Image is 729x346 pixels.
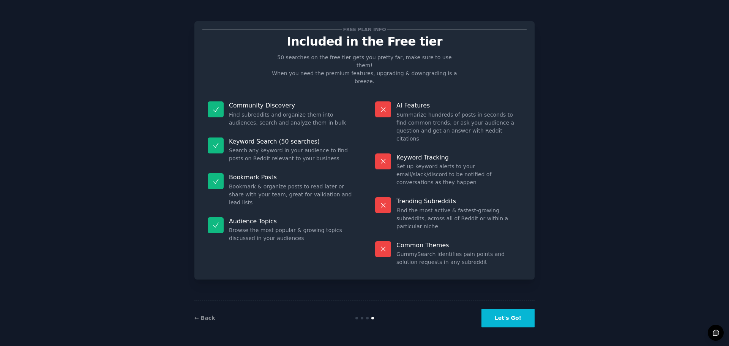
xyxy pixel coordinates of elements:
dd: Set up keyword alerts to your email/slack/discord to be notified of conversations as they happen [396,163,521,186]
span: Free plan info [342,25,387,33]
dd: Summarize hundreds of posts in seconds to find common trends, or ask your audience a question and... [396,111,521,143]
dd: Find subreddits and organize them into audiences, search and analyze them in bulk [229,111,354,127]
p: Community Discovery [229,101,354,109]
dd: Search any keyword in your audience to find posts on Reddit relevant to your business [229,147,354,163]
button: Let's Go! [481,309,535,327]
dd: Browse the most popular & growing topics discussed in your audiences [229,226,354,242]
p: Keyword Tracking [396,153,521,161]
a: ← Back [194,315,215,321]
p: Audience Topics [229,217,354,225]
p: Trending Subreddits [396,197,521,205]
p: Common Themes [396,241,521,249]
dd: Bookmark & organize posts to read later or share with your team, great for validation and lead lists [229,183,354,207]
p: 50 searches on the free tier gets you pretty far, make sure to use them! When you need the premiu... [269,54,460,85]
p: Included in the Free tier [202,35,527,48]
p: Bookmark Posts [229,173,354,181]
dd: GummySearch identifies pain points and solution requests in any subreddit [396,250,521,266]
p: AI Features [396,101,521,109]
p: Keyword Search (50 searches) [229,137,354,145]
dd: Find the most active & fastest-growing subreddits, across all of Reddit or within a particular niche [396,207,521,231]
